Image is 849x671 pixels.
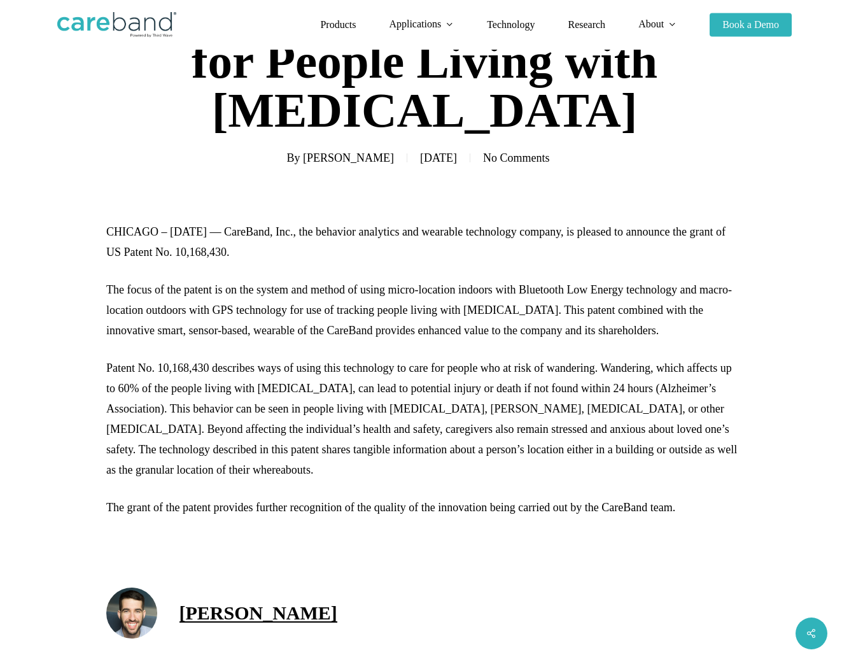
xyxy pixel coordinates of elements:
span: Research [568,19,605,30]
p: The focus of the patent is on the system and method of using micro-location indoors with Bluetoot... [106,279,743,358]
a: Research [568,20,605,30]
span: Products [320,19,356,30]
span: Applications [389,18,441,29]
p: CHICAGO – [DATE] — CareBand, Inc., the behavior analytics and wearable technology company, is ple... [106,222,743,279]
a: Applications [389,19,454,30]
a: Technology [487,20,535,30]
a: No Comments [483,152,550,164]
a: Products [320,20,356,30]
span: Technology [487,19,535,30]
span: By [286,153,300,162]
span: About [638,18,664,29]
a: [PERSON_NAME] [303,152,394,164]
span: Book a Demo [722,19,779,30]
a: [PERSON_NAME] [179,602,337,623]
a: About [638,19,677,30]
img: CareBand [57,12,176,38]
span: [DATE] [407,153,470,162]
img: Adam [106,588,157,639]
p: The grant of the patent provides further recognition of the quality of the innovation being carri... [106,497,743,518]
p: Patent No. 10,168,430 describes ways of using this technology to care for people who at risk of w... [106,358,743,497]
a: Book a Demo [710,20,792,30]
